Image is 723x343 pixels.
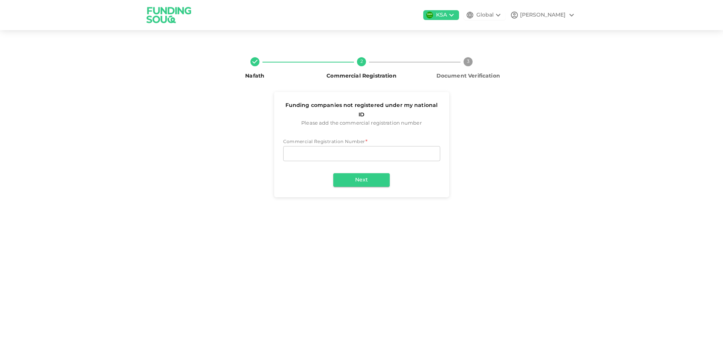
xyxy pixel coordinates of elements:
[333,173,390,187] button: Next
[360,59,363,64] text: 2
[426,12,433,18] img: flag-sa.b9a346574cdc8950dd34b50780441f57.svg
[467,59,470,64] text: 3
[520,11,566,19] div: [PERSON_NAME]
[283,146,440,161] input: tradeLicenseNumber
[283,140,365,144] span: Commercial Registration Number
[283,119,440,128] span: Please add the commercial registration number
[436,73,500,79] span: Document Verification
[436,11,447,19] div: KSA
[326,73,396,79] span: Commercial Registration
[283,101,440,119] span: Funding companies not registered under my national ID
[476,11,494,19] div: Global
[245,73,264,79] span: Nafath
